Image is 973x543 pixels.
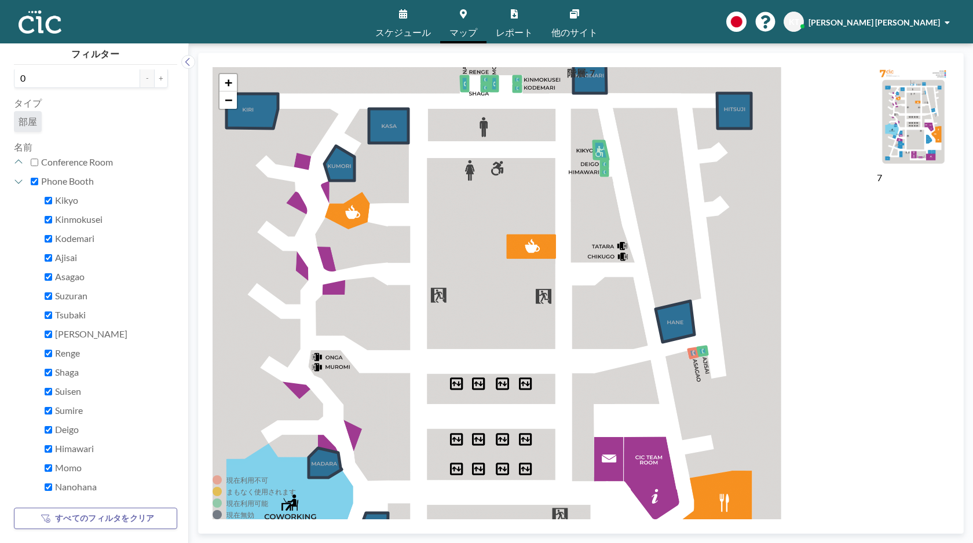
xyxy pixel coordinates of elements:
[55,366,168,378] label: Shaga
[55,309,168,321] label: Tsubaki
[14,43,177,60] h4: フィルター
[55,513,154,524] span: すべてのフィルタをクリア
[55,271,168,282] label: Asagao
[19,10,61,34] img: organization-logo
[55,290,168,302] label: Suzuran
[220,91,237,109] a: Zoom out
[877,67,949,170] img: e756fe08e05d43b3754d147caf3627ee.png
[877,172,882,183] label: 7
[226,511,254,519] div: 現在無効
[55,443,168,454] label: Himawari
[55,252,168,263] label: Ajisai
[789,17,799,27] span: KT
[226,476,268,485] div: 現在利用不可
[140,68,154,88] button: -
[14,141,32,152] label: 名前
[226,487,296,496] div: まもなく使用されます
[14,97,42,109] label: タイプ
[55,214,168,225] label: Kinmokusei
[496,28,533,37] span: レポート
[375,28,431,37] span: スケジュール
[55,424,168,435] label: Deigo
[55,347,168,359] label: Renge
[41,175,168,187] label: Phone Booth
[220,74,237,91] a: Zoom in
[55,462,168,474] label: Momo
[55,386,168,397] label: Suisen
[55,405,168,416] label: Sumire
[567,67,595,79] h4: 階層: 7
[225,93,232,107] span: −
[154,68,168,88] button: +
[55,195,168,206] label: Kikyo
[809,17,940,27] span: [PERSON_NAME] [PERSON_NAME]
[225,75,232,90] span: +
[41,156,168,168] label: Conference Room
[55,328,168,340] label: [PERSON_NAME]
[55,233,168,244] label: Kodemari
[449,28,477,37] span: マップ
[19,116,37,127] span: 部屋
[55,481,168,493] label: Nanohana
[226,499,268,508] div: 現在利用可能
[551,28,598,37] span: 他のサイト
[14,508,177,529] button: すべてのフィルタをクリア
